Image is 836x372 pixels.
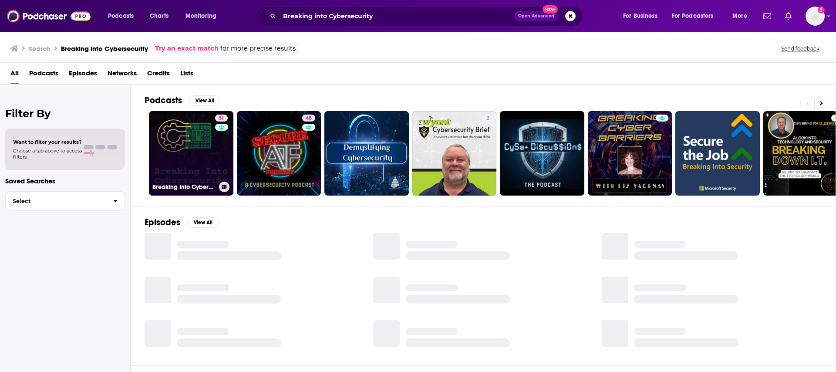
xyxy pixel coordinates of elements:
[5,191,125,211] button: Select
[155,44,219,54] a: Try an exact match
[179,9,228,23] button: open menu
[543,5,558,14] span: New
[7,8,91,24] img: Podchaser - Follow, Share and Rate Podcasts
[264,6,591,26] div: Search podcasts, credits, & more...
[102,9,145,23] button: open menu
[518,14,554,18] span: Open Advanced
[726,9,758,23] button: open menu
[220,44,296,54] span: for more precise results
[10,66,19,84] a: All
[666,9,726,23] button: open menu
[145,95,220,106] a: PodcastsView All
[144,9,174,23] a: Charts
[672,10,714,22] span: For Podcasters
[760,9,775,24] a: Show notifications dropdown
[5,177,125,185] p: Saved Searches
[732,10,747,22] span: More
[29,66,58,84] a: Podcasts
[215,115,228,122] a: 51
[13,148,82,160] span: Choose a tab above to access filters.
[237,111,321,196] a: 48
[779,45,822,52] button: Send feedback
[514,11,558,21] button: Open AdvancedNew
[108,66,137,84] a: Networks
[280,9,514,23] input: Search podcasts, credits, & more...
[108,10,134,22] span: Podcasts
[306,114,312,123] span: 48
[483,115,493,122] a: 2
[5,107,125,120] h2: Filter By
[617,9,668,23] button: open menu
[623,10,657,22] span: For Business
[147,66,170,84] a: Credits
[782,9,795,24] a: Show notifications dropdown
[145,95,182,106] h2: Podcasts
[806,7,825,26] img: User Profile
[29,44,51,53] h3: Search
[412,111,497,196] a: 2
[152,183,216,191] h3: Breaking Into Cybersecurity
[145,217,219,228] a: EpisodesView All
[187,217,219,228] button: View All
[69,66,97,84] a: Episodes
[189,95,220,106] button: View All
[180,66,193,84] a: Lists
[149,111,233,196] a: 51Breaking Into Cybersecurity
[486,114,489,123] span: 2
[61,44,148,53] h3: Breaking into Cybersecurity
[6,198,106,204] span: Select
[806,7,825,26] span: Logged in as rebeccagreenhalgh
[185,10,216,22] span: Monitoring
[219,114,224,123] span: 51
[150,10,169,22] span: Charts
[302,115,315,122] a: 48
[806,7,825,26] button: Show profile menu
[145,217,180,228] h2: Episodes
[818,7,825,14] svg: Add a profile image
[13,139,82,145] span: Want to filter your results?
